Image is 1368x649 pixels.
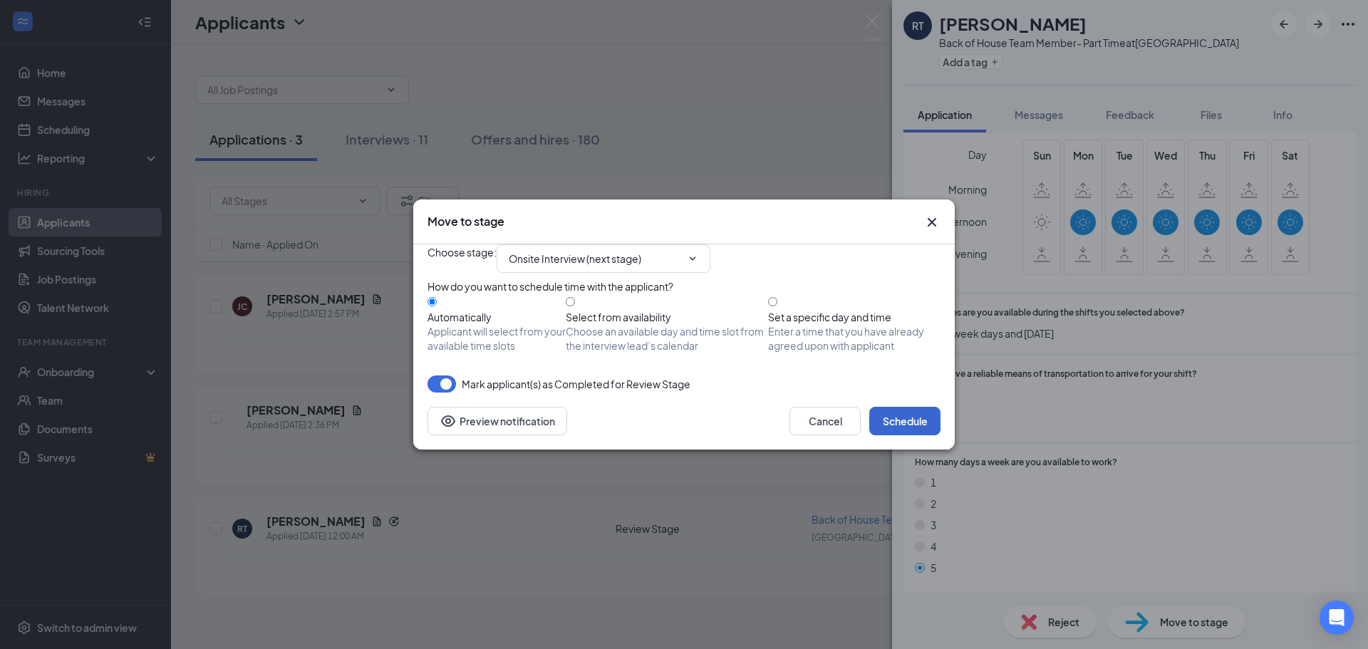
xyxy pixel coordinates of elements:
button: Schedule [869,407,940,435]
svg: Eye [440,412,457,430]
svg: ChevronDown [687,253,698,264]
span: Choose stage : [427,244,497,273]
div: Automatically [427,310,566,324]
button: Cancel [789,407,861,435]
h3: Move to stage [427,214,504,229]
svg: Cross [923,214,940,231]
div: How do you want to schedule time with the applicant? [427,279,940,294]
div: Set a specific day and time [768,310,940,324]
div: Open Intercom Messenger [1320,601,1354,635]
button: Close [923,214,940,231]
button: Preview notificationEye [427,407,567,435]
span: Choose an available day and time slot from the interview lead’s calendar [566,324,768,353]
span: Mark applicant(s) as Completed for Review Stage [462,375,690,393]
span: Enter a time that you have already agreed upon with applicant [768,324,940,353]
div: Select from availability [566,310,768,324]
span: Applicant will select from your available time slots [427,324,566,353]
